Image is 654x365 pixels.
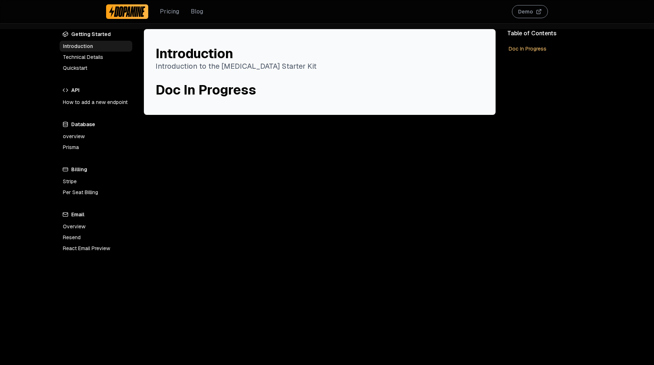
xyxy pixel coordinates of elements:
a: React Email Preview [60,243,132,254]
img: Dopamine [109,6,145,17]
h4: Database [60,119,132,129]
p: Introduction to the [MEDICAL_DATA] Starter Kit [156,61,484,71]
a: Dopamine [106,4,148,19]
a: How to add a new endpoint [60,97,132,108]
a: Overview [60,221,132,232]
h4: Billing [60,164,132,175]
h1: Introduction [156,47,484,61]
h4: API [60,85,132,95]
a: Doc In Progress [507,44,594,54]
a: Prisma [60,142,132,153]
div: Table of Contents [507,29,594,38]
a: overview [60,131,132,142]
a: Pricing [160,7,179,16]
a: Introduction [60,41,132,52]
a: Doc In Progress [156,81,256,99]
a: Resend [60,232,132,243]
h4: Email [60,209,132,220]
button: Demo [512,5,548,18]
h4: Getting Started [60,29,132,39]
a: Quickstart [60,63,132,73]
a: Stripe [60,176,132,187]
a: Per Seat Billing [60,187,132,198]
a: Technical Details [60,52,132,63]
a: Blog [191,7,203,16]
